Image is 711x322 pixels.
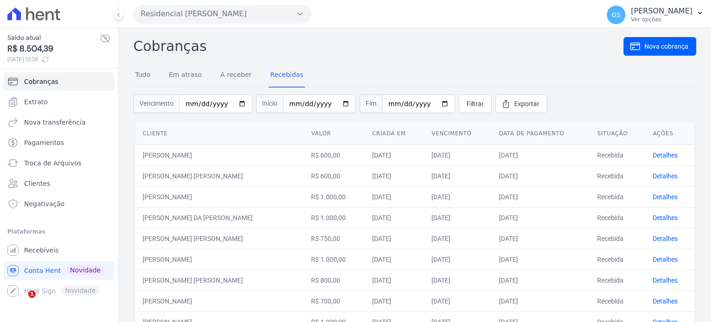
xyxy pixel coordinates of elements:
[653,297,678,305] a: Detalhes
[653,235,678,242] a: Detalhes
[424,145,491,165] td: [DATE]
[653,214,678,221] a: Detalhes
[365,145,424,165] td: [DATE]
[28,290,36,298] span: 1
[304,207,364,228] td: R$ 1.000,00
[4,133,114,152] a: Pagamentos
[135,207,304,228] td: [PERSON_NAME] DA [PERSON_NAME]
[590,165,645,186] td: Recebida
[7,33,100,43] span: Saldo atual
[653,193,678,201] a: Detalhes
[24,97,48,107] span: Extrato
[495,95,547,113] a: Exportar
[631,16,692,23] p: Ver opções
[4,154,114,172] a: Troca de Arquivos
[360,95,382,113] span: Fim
[624,37,696,56] a: Nova cobrança
[304,249,364,270] td: R$ 1.000,00
[24,199,65,208] span: Negativação
[4,261,114,280] a: Conta Hent Novidade
[304,228,364,249] td: R$ 750,00
[4,241,114,259] a: Recebíveis
[365,165,424,186] td: [DATE]
[304,165,364,186] td: R$ 600,00
[304,145,364,165] td: R$ 600,00
[631,6,692,16] p: [PERSON_NAME]
[135,249,304,270] td: [PERSON_NAME]
[590,122,645,145] th: Situação
[365,270,424,290] td: [DATE]
[135,270,304,290] td: [PERSON_NAME] [PERSON_NAME]
[24,158,81,168] span: Troca de Arquivos
[653,172,678,180] a: Detalhes
[590,290,645,311] td: Recebida
[492,207,590,228] td: [DATE]
[653,277,678,284] a: Detalhes
[7,226,111,237] div: Plataformas
[24,138,64,147] span: Pagamentos
[492,228,590,249] td: [DATE]
[424,290,491,311] td: [DATE]
[4,174,114,193] a: Clientes
[424,249,491,270] td: [DATE]
[645,122,694,145] th: Ações
[304,270,364,290] td: R$ 800,00
[135,228,304,249] td: [PERSON_NAME] [PERSON_NAME]
[590,249,645,270] td: Recebida
[4,72,114,91] a: Cobranças
[256,95,283,113] span: Início
[492,290,590,311] td: [DATE]
[611,12,621,18] span: GS
[459,95,492,113] a: Filtrar
[4,93,114,111] a: Extrato
[7,55,100,63] span: [DATE] 13:38
[4,113,114,132] a: Nova transferência
[135,290,304,311] td: [PERSON_NAME]
[653,256,678,263] a: Detalhes
[492,186,590,207] td: [DATE]
[365,228,424,249] td: [DATE]
[424,228,491,249] td: [DATE]
[365,122,424,145] th: Criada em
[9,290,31,313] iframe: Intercom live chat
[135,165,304,186] td: [PERSON_NAME] [PERSON_NAME]
[24,246,59,255] span: Recebíveis
[133,36,624,57] h2: Cobranças
[492,122,590,145] th: Data de pagamento
[492,270,590,290] td: [DATE]
[133,5,311,23] button: Residencial [PERSON_NAME]
[304,122,364,145] th: Valor
[304,290,364,311] td: R$ 700,00
[24,266,61,275] span: Conta Hent
[590,270,645,290] td: Recebida
[365,186,424,207] td: [DATE]
[133,63,152,88] a: Tudo
[24,179,50,188] span: Clientes
[590,207,645,228] td: Recebida
[424,270,491,290] td: [DATE]
[66,265,104,275] span: Novidade
[590,145,645,165] td: Recebida
[135,145,304,165] td: [PERSON_NAME]
[653,152,678,159] a: Detalhes
[492,145,590,165] td: [DATE]
[167,63,204,88] a: Em atraso
[218,63,254,88] a: A receber
[492,249,590,270] td: [DATE]
[590,228,645,249] td: Recebida
[135,186,304,207] td: [PERSON_NAME]
[590,186,645,207] td: Recebida
[133,95,179,113] span: Vencimento
[424,122,491,145] th: Vencimento
[424,186,491,207] td: [DATE]
[24,77,58,86] span: Cobranças
[4,195,114,213] a: Negativação
[268,63,306,88] a: Recebidas
[304,186,364,207] td: R$ 1.000,00
[424,165,491,186] td: [DATE]
[365,249,424,270] td: [DATE]
[514,99,539,108] span: Exportar
[24,118,86,127] span: Nova transferência
[135,122,304,145] th: Cliente
[7,72,111,300] nav: Sidebar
